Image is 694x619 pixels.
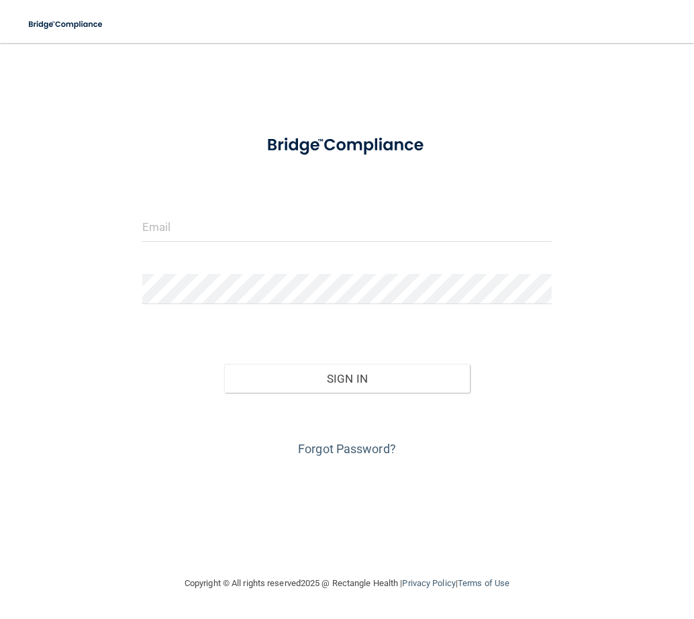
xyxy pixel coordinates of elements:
[224,364,470,393] button: Sign In
[142,211,552,242] input: Email
[458,578,509,588] a: Terms of Use
[402,578,455,588] a: Privacy Policy
[102,562,592,605] div: Copyright © All rights reserved 2025 @ Rectangle Health | |
[298,442,396,456] a: Forgot Password?
[20,11,112,38] img: bridge_compliance_login_screen.278c3ca4.svg
[250,124,444,167] img: bridge_compliance_login_screen.278c3ca4.svg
